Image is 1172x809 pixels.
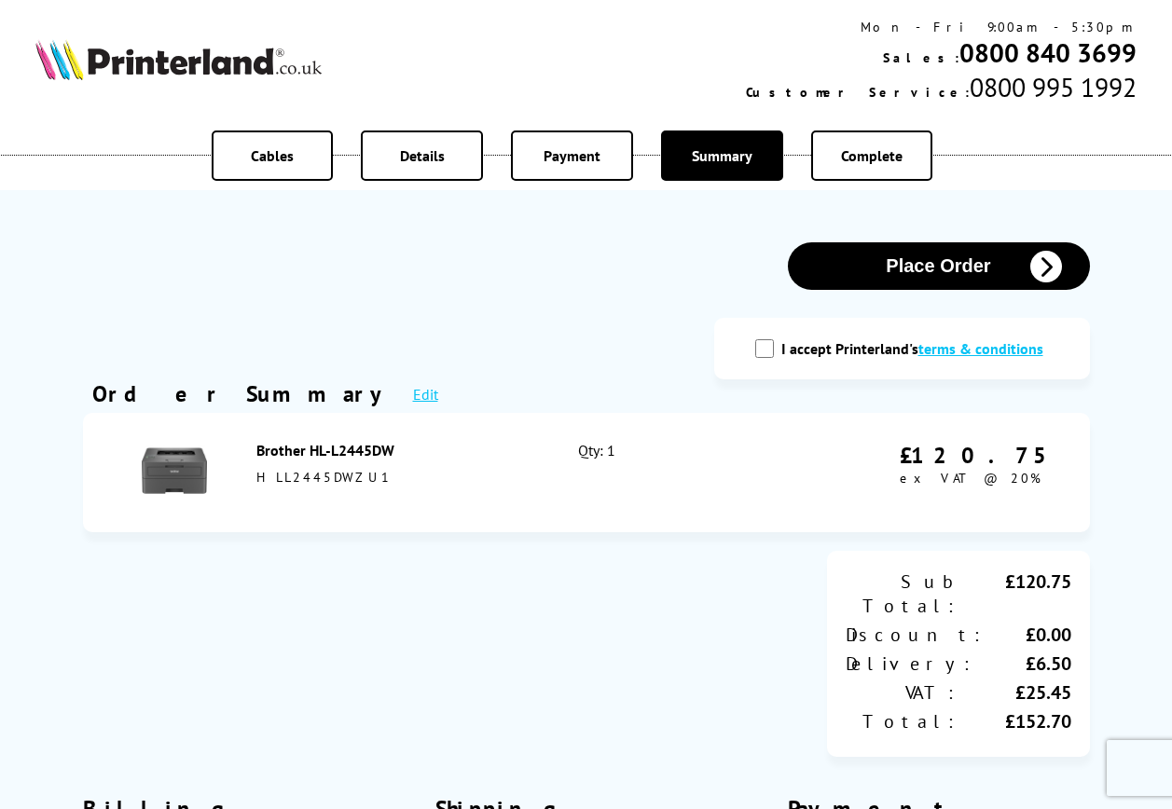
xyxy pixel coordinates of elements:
[974,651,1071,676] div: £6.50
[544,146,600,165] span: Payment
[413,385,438,404] a: Edit
[883,49,959,66] span: Sales:
[746,19,1137,35] div: Mon - Fri 9:00am - 5:30pm
[959,35,1137,70] a: 0800 840 3699
[900,441,1062,470] div: £120.75
[92,379,394,408] div: Order Summary
[746,84,970,101] span: Customer Service:
[781,339,1053,358] label: I accept Printerland's
[846,709,958,734] div: Total:
[400,146,445,165] span: Details
[958,569,1071,618] div: £120.75
[142,438,207,503] img: Brother HL-L2445DW
[846,651,974,676] div: Delivery:
[256,469,538,486] div: HLL2445DWZU1
[256,441,538,459] div: Brother HL-L2445DW
[918,339,1043,358] a: modal_tc
[692,146,752,165] span: Summary
[958,709,1071,734] div: £152.70
[958,680,1071,705] div: £25.45
[788,242,1090,290] button: Place Order
[251,146,294,165] span: Cables
[985,623,1071,647] div: £0.00
[900,470,1041,487] span: ex VAT @ 20%
[35,39,322,79] img: Printerland Logo
[841,146,903,165] span: Complete
[846,623,985,647] div: Discount:
[578,441,771,504] div: Qty: 1
[970,70,1137,104] span: 0800 995 1992
[846,569,958,618] div: Sub Total:
[846,680,958,705] div: VAT:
